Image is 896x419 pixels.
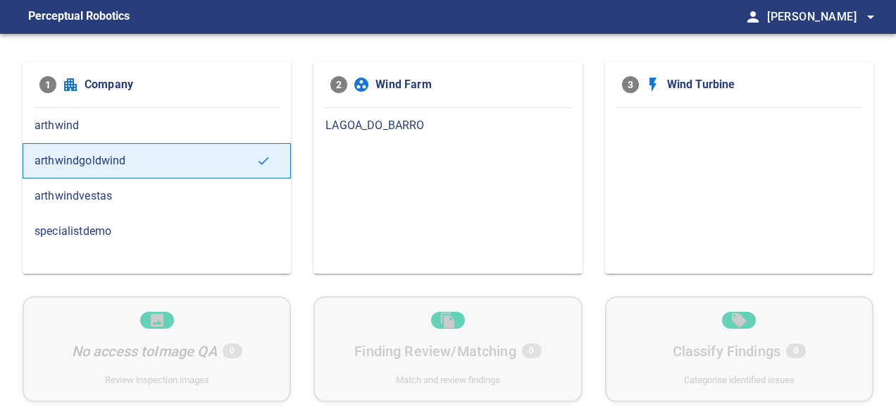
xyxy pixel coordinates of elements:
[667,76,857,93] span: Wind Turbine
[35,117,279,134] span: arthwind
[35,223,279,240] span: specialistdemo
[28,6,130,28] figcaption: Perceptual Robotics
[862,8,879,25] span: arrow_drop_down
[375,76,565,93] span: Wind Farm
[85,76,274,93] span: Company
[313,108,582,143] div: LAGOA_DO_BARRO
[767,7,879,27] span: [PERSON_NAME]
[330,76,347,93] span: 2
[35,188,279,205] span: arthwindvestas
[39,76,56,93] span: 1
[745,8,761,25] span: person
[23,178,291,214] div: arthwindvestas
[325,117,570,134] span: LAGOA_DO_BARRO
[622,76,639,93] span: 3
[35,152,256,169] span: arthwindgoldwind
[23,108,291,143] div: arthwind
[23,143,291,178] div: arthwindgoldwind
[23,214,291,249] div: specialistdemo
[761,3,879,31] button: [PERSON_NAME]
